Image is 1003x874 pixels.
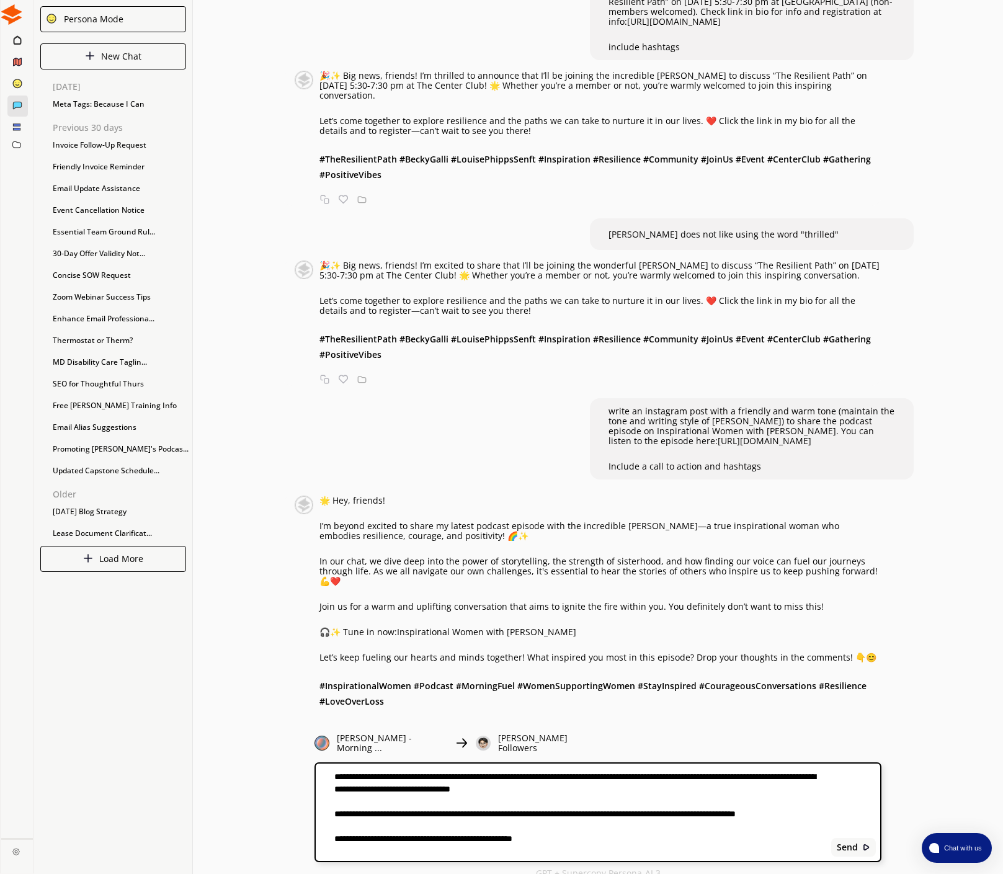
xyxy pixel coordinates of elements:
div: Zoom Webinar Success Tips [47,288,192,306]
img: Close [862,843,871,852]
img: Close [314,736,329,751]
img: Close [1,4,22,25]
p: Previous 30 days [53,123,192,133]
img: Close [12,848,20,855]
b: Send [837,842,858,852]
p: Let’s come together to explore resilience and the paths we can take to nurture it in our lives. ❤... [319,296,881,316]
a: [URL][DOMAIN_NAME] [718,435,811,447]
span: [PERSON_NAME] does not like using the word "thrilled" [608,228,839,240]
p: 🎉✨ Big news, friends! I’m thrilled to announce that I’ll be joining the incredible [PERSON_NAME] ... [319,71,881,100]
p: write an instagram post with a friendly and warm tone (maintain the tone and writing style of [PE... [608,406,895,446]
a: Inspirational Women with [PERSON_NAME] [397,626,576,638]
p: Load More [99,554,143,564]
p: include hashtags [608,42,895,52]
img: Close [83,553,93,563]
div: Enhance Email Professiona... [47,310,192,328]
div: Lease Document Clarificat... [47,524,192,543]
p: In our chat, we dive deep into the power of storytelling, the strength of sisterhood, and how fin... [319,556,881,586]
img: Favorite [339,195,348,204]
img: Close [295,261,313,279]
div: Event Cancellation Notice [47,201,192,220]
img: Close [46,13,57,24]
p: Let’s come together to explore resilience and the paths we can take to nurture it in our lives. ❤... [319,116,881,136]
div: Concise SOW Request [47,266,192,285]
img: Close [295,496,313,514]
div: Invoice Follow-Up Request [47,136,192,154]
img: Close [476,736,491,751]
p: New Chat [101,51,141,61]
b: # TheResilientPath #BeckyGalli #LouisePhippsSenft #Inspiration #Resilience #Community #JoinUs #Ev... [319,153,871,181]
img: Close [455,736,468,751]
a: Close [1,839,33,861]
a: [URL][DOMAIN_NAME] [627,16,721,27]
p: Let’s keep fueling our hearts and minds together! What inspired you most in this episode? Drop yo... [319,653,881,662]
img: Save [357,195,367,204]
div: Promoting [PERSON_NAME]'s Podcas... [47,440,192,458]
div: Essential Team Ground Rul... [47,223,192,241]
div: MD Disability Care Taglin... [47,353,192,372]
p: Include a call to action and hashtags [608,462,895,471]
div: Meta Tags: Because I Can [47,95,192,114]
img: Favorite [339,375,348,384]
img: Copy [320,375,329,384]
div: Persona Mode [60,14,123,24]
button: atlas-launcher [922,833,992,863]
img: Copy [320,195,329,204]
p: [PERSON_NAME] - Morning ... [337,733,447,753]
div: Thermostat or Therm? [47,331,192,350]
p: [DATE] [53,82,192,92]
div: 30-Day Offer Validity Not... [47,244,192,263]
b: # TheResilientPath #BeckyGalli #LouisePhippsSenft #Inspiration #Resilience #Community #JoinUs #Ev... [319,333,871,360]
div: Friendly Invoice Reminder [47,158,192,176]
p: Join us for a warm and uplifting conversation that aims to ignite the fire within you. You defini... [319,602,881,612]
p: Older [53,489,192,499]
p: 🌟 Hey, friends! [319,496,881,506]
img: Save [357,375,367,384]
img: Close [295,71,313,89]
div: Email Update Assistance [47,179,192,198]
p: I’m beyond excited to share my latest podcast episode with the incredible [PERSON_NAME]—a true in... [319,521,881,541]
p: 🎉✨ Big news, friends! I’m excited to share that I’ll be joining the wonderful [PERSON_NAME] to di... [319,261,881,280]
p: 🎧✨ Tune in now: [319,627,881,637]
div: Free [PERSON_NAME] Training Info [47,396,192,415]
div: [DATE] Blog Strategy [47,502,192,521]
p: [PERSON_NAME] Followers [498,733,598,753]
div: Email Alias Suggestions [47,418,192,437]
img: Close [85,51,95,61]
span: Chat with us [939,843,984,853]
div: SEO for Thoughtful Thurs [47,375,192,393]
b: # InspirationalWomen #Podcast #MorningFuel #WomenSupportingWomen #StayInspired #CourageousConvers... [319,680,867,707]
div: Updated Capstone Schedule... [47,462,192,480]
